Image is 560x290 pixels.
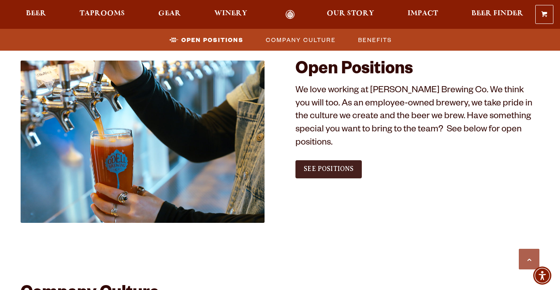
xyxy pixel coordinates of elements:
[74,10,130,19] a: Taprooms
[358,34,392,46] span: Benefits
[158,10,181,17] span: Gear
[327,10,374,17] span: Our Story
[80,10,125,17] span: Taprooms
[304,165,354,173] span: See Positions
[209,10,253,19] a: Winery
[321,10,380,19] a: Our Story
[353,34,396,46] a: Benefits
[21,10,52,19] a: Beer
[214,10,247,17] span: Winery
[26,10,46,17] span: Beer
[295,85,539,151] p: We love working at [PERSON_NAME] Brewing Co. We think you will too. As an employee-owned brewery,...
[153,10,186,19] a: Gear
[402,10,443,19] a: Impact
[21,61,265,223] img: Jobs_1
[408,10,438,17] span: Impact
[261,34,340,46] a: Company Culture
[295,61,539,80] h2: Open Positions
[466,10,529,19] a: Beer Finder
[471,10,523,17] span: Beer Finder
[266,34,336,46] span: Company Culture
[295,160,362,178] a: See Positions
[275,10,306,19] a: Odell Home
[533,267,551,285] div: Accessibility Menu
[164,34,248,46] a: Open Positions
[519,249,539,269] a: Scroll to top
[181,34,244,46] span: Open Positions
